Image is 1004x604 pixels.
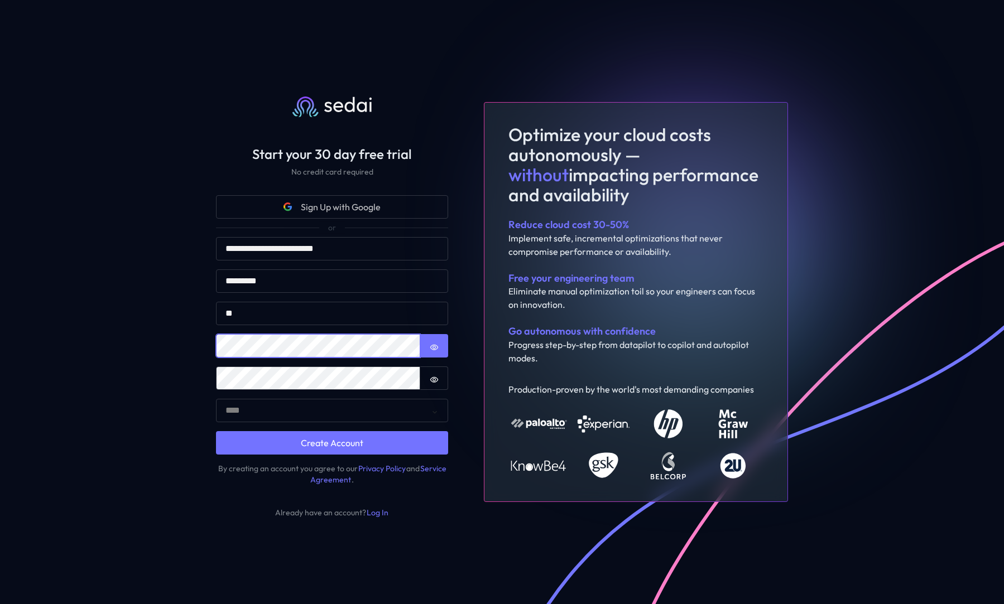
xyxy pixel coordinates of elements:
[508,231,763,258] div: Implement safe, incremental optimizations that never compromise performance or availability.
[284,202,292,211] svg: Google icon
[198,146,466,162] h2: Start your 30 day free trial
[508,218,763,231] div: Reduce cloud cost 30-50%
[198,167,466,178] div: No credit card required
[508,383,763,396] div: Production-proven by the world's most demanding companies
[216,431,448,455] button: Create Account
[508,124,763,205] h1: Optimize your cloud costs autonomously — impacting performance and availability
[366,507,389,518] a: Log In
[301,200,381,214] span: Sign Up with Google
[216,463,448,485] div: By creating an account you agree to our and .
[216,508,448,519] div: Already have an account?
[508,163,569,186] span: without
[420,366,448,390] button: Show password
[216,195,448,219] button: Google iconSign Up with Google
[420,334,448,357] button: Show password
[508,325,763,337] div: Go autonomous with confidence
[508,272,763,284] div: Free your engineering team
[358,463,406,474] a: Privacy Policy
[508,284,763,311] div: Eliminate manual optimization toil so your engineers can focus on innovation.
[508,338,763,365] div: Progress step-by-step from datapilot to copilot and autopilot modes.
[310,463,446,485] a: Service Agreement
